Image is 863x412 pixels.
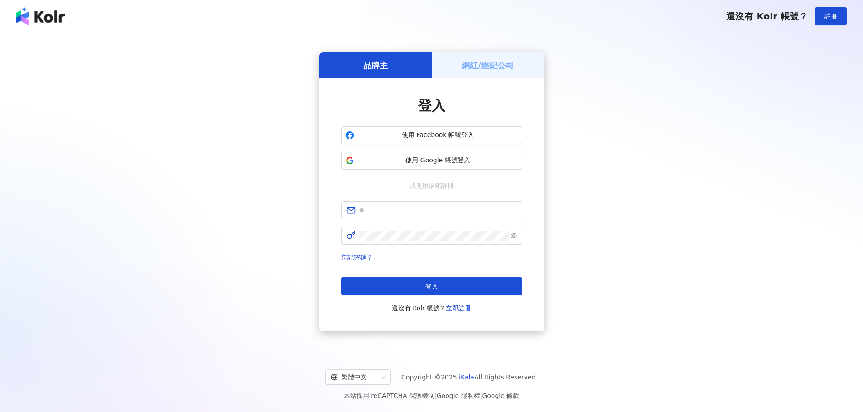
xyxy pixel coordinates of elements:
[480,392,482,399] span: |
[446,304,471,312] a: 立即註冊
[403,180,460,190] span: 或使用信箱註冊
[425,283,438,290] span: 登入
[358,156,518,165] span: 使用 Google 帳號登入
[418,98,445,114] span: 登入
[824,13,837,20] span: 註冊
[437,392,480,399] a: Google 隱私權
[434,392,437,399] span: |
[462,60,514,71] h5: 網紅/經紀公司
[401,372,538,383] span: Copyright © 2025 All Rights Reserved.
[511,232,517,239] span: eye-invisible
[341,126,522,144] button: 使用 Facebook 帳號登入
[331,370,377,384] div: 繁體中文
[358,131,518,140] span: 使用 Facebook 帳號登入
[726,11,808,22] span: 還沒有 Kolr 帳號？
[459,374,474,381] a: iKala
[363,60,388,71] h5: 品牌主
[341,152,522,170] button: 使用 Google 帳號登入
[482,392,519,399] a: Google 條款
[341,277,522,295] button: 登入
[344,390,519,401] span: 本站採用 reCAPTCHA 保護機制
[392,303,472,313] span: 還沒有 Kolr 帳號？
[815,7,847,25] button: 註冊
[16,7,65,25] img: logo
[341,254,373,261] a: 忘記密碼？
